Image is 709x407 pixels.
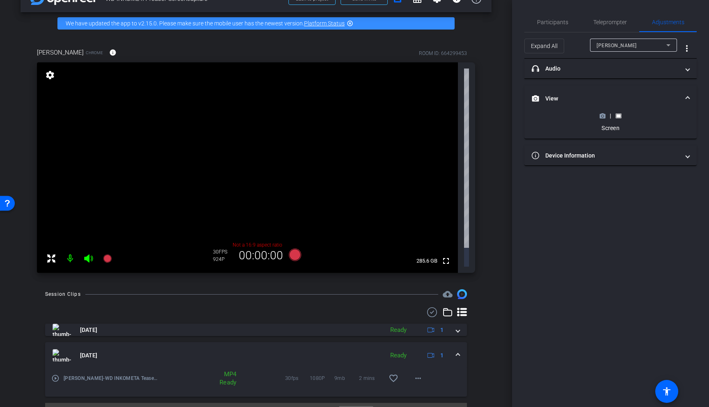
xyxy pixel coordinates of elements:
a: Platform Status [304,20,345,27]
span: 1 [440,351,444,360]
div: 30 [213,249,233,255]
span: [DATE] [80,351,97,360]
button: Expand All [524,39,564,53]
span: 1080P [310,374,334,382]
button: More Options for Adjustments Panel [677,39,697,58]
div: 00:00:00 [233,249,288,263]
span: FPS [219,249,227,255]
mat-expansion-panel-header: Device Information [524,146,697,165]
span: 285.6 GB [414,256,440,266]
span: Chrome [86,50,103,56]
mat-expansion-panel-header: Audio [524,59,697,78]
div: | [595,112,625,120]
mat-icon: highlight_off [347,20,353,27]
mat-icon: fullscreen [441,256,451,266]
div: View [524,112,697,139]
div: MP4 Ready [202,370,240,386]
mat-icon: accessibility [662,386,672,396]
span: Teleprompter [593,19,627,25]
span: [DATE] [80,326,97,334]
div: Session Clips [45,290,81,298]
div: Ready [386,325,411,335]
span: [PERSON_NAME]-WD INKOMETA Teaser Screencapture-2025-09-15-14-08-57-534-0 [64,374,158,382]
mat-panel-title: View [532,94,679,103]
span: [PERSON_NAME] [597,43,637,48]
mat-icon: favorite_border [389,373,398,383]
mat-icon: play_circle_outline [51,374,59,382]
div: Screen [595,124,625,132]
span: Expand All [531,38,558,54]
mat-icon: cloud_upload [443,289,453,299]
img: thumb-nail [53,324,71,336]
span: 9mb [334,374,359,382]
mat-icon: more_horiz [413,373,423,383]
img: Session clips [457,289,467,299]
mat-expansion-panel-header: thumb-nail[DATE]Ready1 [45,324,467,336]
span: 1 [440,326,444,334]
mat-icon: settings [44,70,56,80]
span: Participants [537,19,568,25]
div: ROOM ID: 664299453 [419,50,467,57]
div: Ready [386,351,411,360]
mat-icon: more_vert [682,43,692,53]
mat-icon: info [109,49,117,56]
mat-expansion-panel-header: thumb-nail[DATE]Ready1 [45,342,467,368]
div: We have updated the app to v2.15.0. Please make sure the mobile user has the newest version. [57,17,455,30]
span: 2 mins [359,374,384,382]
span: [PERSON_NAME] [37,48,84,57]
mat-panel-title: Audio [532,64,679,73]
span: 30fps [285,374,310,382]
img: thumb-nail [53,349,71,361]
mat-expansion-panel-header: View [524,85,697,112]
span: Adjustments [652,19,684,25]
span: Destinations for your clips [443,289,453,299]
div: thumb-nail[DATE]Ready1 [45,368,467,397]
p: Not a 16:9 aspect ratio [213,241,302,249]
mat-panel-title: Device Information [532,151,679,160]
div: 924P [213,256,233,263]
